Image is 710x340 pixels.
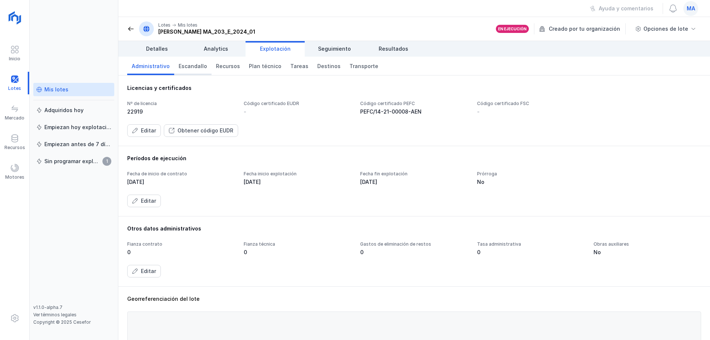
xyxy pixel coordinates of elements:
[127,171,235,177] div: Fecha de inicio de contrato
[290,63,308,70] span: Tareas
[158,22,170,28] div: Lotes
[127,225,701,232] div: Otros datos administrativos
[127,124,161,137] button: Editar
[244,108,246,115] div: -
[127,195,161,207] button: Editar
[687,5,695,12] span: ma
[33,83,114,96] a: Mis lotes
[164,124,238,137] button: Obtener código EUDR
[360,249,468,256] div: 0
[127,265,161,277] button: Editar
[127,84,701,92] div: Licencias y certificados
[132,63,170,70] span: Administrativo
[477,101,585,107] div: Código certificado FSC
[33,104,114,117] a: Adquiridos hoy
[286,57,313,75] a: Tareas
[127,57,174,75] a: Administrativo
[477,249,585,256] div: 0
[313,57,345,75] a: Destinos
[360,171,468,177] div: Fecha fin explotación
[5,115,24,121] div: Mercado
[360,241,468,247] div: Gastos de eliminación de restos
[44,141,111,148] div: Empiezan antes de 7 días
[178,22,197,28] div: Mis lotes
[317,63,341,70] span: Destinos
[5,174,24,180] div: Motores
[212,57,244,75] a: Recursos
[4,145,25,151] div: Recursos
[244,178,351,186] div: [DATE]
[360,101,468,107] div: Código certificado PEFC
[127,108,235,115] div: 22919
[127,295,701,303] div: Georreferenciación del lote
[141,267,156,275] div: Editar
[643,25,688,33] div: Opciones de lote
[360,178,468,186] div: [DATE]
[33,304,114,310] div: v1.1.0-alpha.7
[305,41,364,57] a: Seguimiento
[244,241,351,247] div: Fianza técnica
[249,63,281,70] span: Plan técnico
[102,157,111,166] span: 1
[379,45,408,53] span: Resultados
[146,45,168,53] span: Detalles
[318,45,351,53] span: Seguimiento
[246,41,305,57] a: Explotación
[260,45,291,53] span: Explotación
[44,86,68,93] div: Mis lotes
[244,171,351,177] div: Fecha inicio explotación
[44,124,111,131] div: Empiezan hoy explotación
[177,127,233,134] div: Obtener código EUDR
[33,312,77,317] a: Ver términos legales
[360,108,468,115] div: PEFC/14-21-00008-AEN
[349,63,378,70] span: Transporte
[477,108,480,115] div: -
[141,127,156,134] div: Editar
[477,241,585,247] div: Tasa administrativa
[585,2,658,15] button: Ayuda y comentarios
[477,171,585,177] div: Prórroga
[127,41,186,57] a: Detalles
[174,57,212,75] a: Escandallo
[158,28,255,36] div: [PERSON_NAME] MA_203_E_2024_01
[594,249,701,256] div: No
[33,121,114,134] a: Empiezan hoy explotación
[244,57,286,75] a: Plan técnico
[127,241,235,247] div: Fianza contrato
[44,107,84,114] div: Adquiridos hoy
[244,249,351,256] div: 0
[44,158,100,165] div: Sin programar explotación
[539,23,627,34] div: Creado por tu organización
[33,319,114,325] div: Copyright © 2025 Cesefor
[498,26,527,31] div: En ejecución
[9,56,20,62] div: Inicio
[364,41,423,57] a: Resultados
[127,101,235,107] div: Nº de licencia
[179,63,207,70] span: Escandallo
[33,155,114,168] a: Sin programar explotación1
[33,138,114,151] a: Empiezan antes de 7 días
[477,178,585,186] div: No
[204,45,228,53] span: Analytics
[594,241,701,247] div: Obras auxiliares
[127,249,235,256] div: 0
[127,155,701,162] div: Períodos de ejecución
[6,9,24,27] img: logoRight.svg
[186,41,246,57] a: Analytics
[127,178,235,186] div: [DATE]
[345,57,383,75] a: Transporte
[216,63,240,70] span: Recursos
[599,5,653,12] div: Ayuda y comentarios
[141,197,156,205] div: Editar
[244,101,351,107] div: Código certificado EUDR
